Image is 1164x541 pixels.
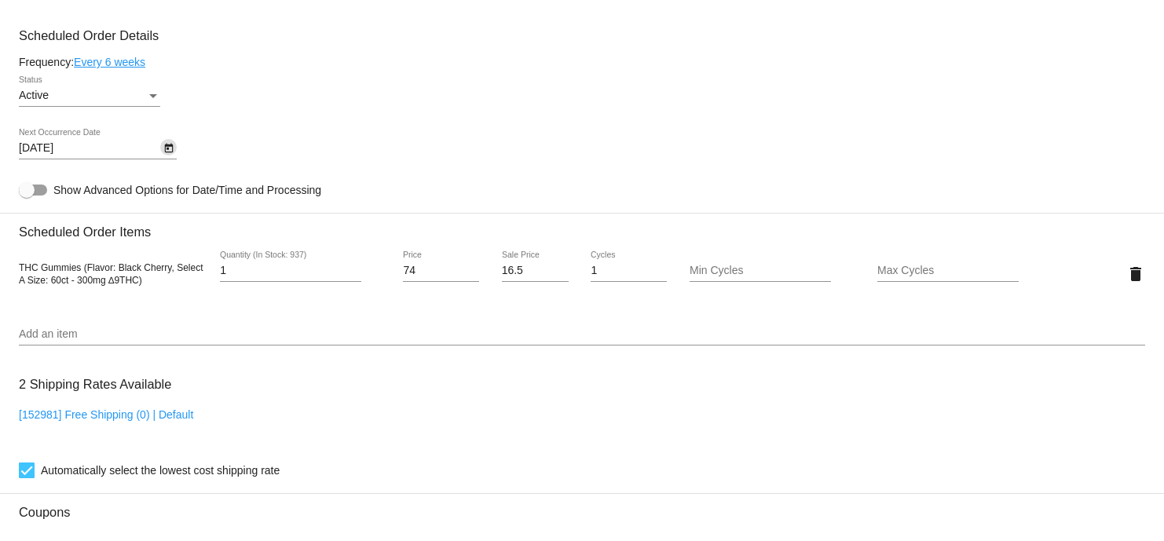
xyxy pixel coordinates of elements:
[19,367,171,401] h3: 2 Shipping Rates Available
[41,461,280,480] span: Automatically select the lowest cost shipping rate
[19,56,1145,68] div: Frequency:
[19,89,49,101] span: Active
[19,493,1145,520] h3: Coupons
[877,265,1019,277] input: Max Cycles
[19,408,193,421] a: [152981] Free Shipping (0) | Default
[19,213,1145,239] h3: Scheduled Order Items
[160,139,177,155] button: Open calendar
[19,90,160,102] mat-select: Status
[19,262,203,286] span: THC Gummies (Flavor: Black Cherry, Select A Size: 60ct - 300mg ∆9THC)
[74,56,145,68] a: Every 6 weeks
[53,182,321,198] span: Show Advanced Options for Date/Time and Processing
[502,265,569,277] input: Sale Price
[19,328,1145,341] input: Add an item
[1126,265,1145,283] mat-icon: delete
[403,265,479,277] input: Price
[19,142,160,155] input: Next Occurrence Date
[220,265,361,277] input: Quantity (In Stock: 937)
[591,265,667,277] input: Cycles
[690,265,831,277] input: Min Cycles
[19,28,1145,43] h3: Scheduled Order Details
